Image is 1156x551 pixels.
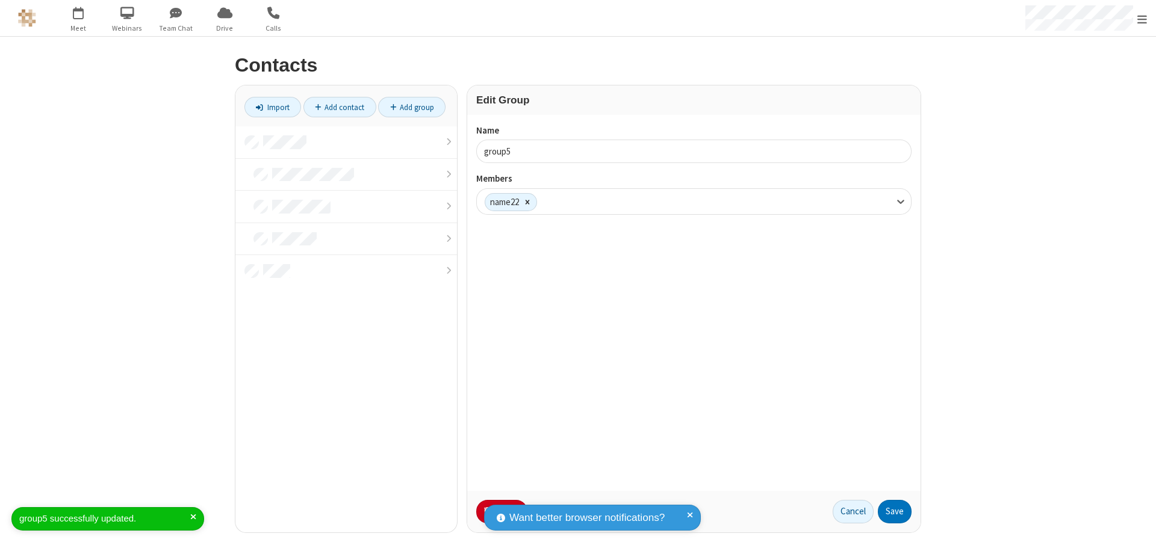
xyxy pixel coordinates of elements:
span: Calls [251,23,296,34]
h3: Edit Group [476,94,912,106]
a: Cancel [833,500,874,524]
label: Name [476,124,912,138]
input: Name [476,140,912,163]
span: Team Chat [154,23,199,34]
a: Add contact [303,97,376,117]
iframe: Chat [1126,520,1147,543]
span: Meet [56,23,101,34]
a: Add group [378,97,446,117]
label: Members [476,172,912,186]
h2: Contacts [235,55,921,76]
span: Drive [202,23,247,34]
span: Want better browser notifications? [509,510,665,526]
div: name22 [485,194,519,211]
button: Delete [476,500,527,524]
a: Import [244,97,301,117]
img: QA Selenium DO NOT DELETE OR CHANGE [18,9,36,27]
div: group5 successfully updated. [19,512,190,526]
button: Save [878,500,912,524]
span: Webinars [105,23,150,34]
